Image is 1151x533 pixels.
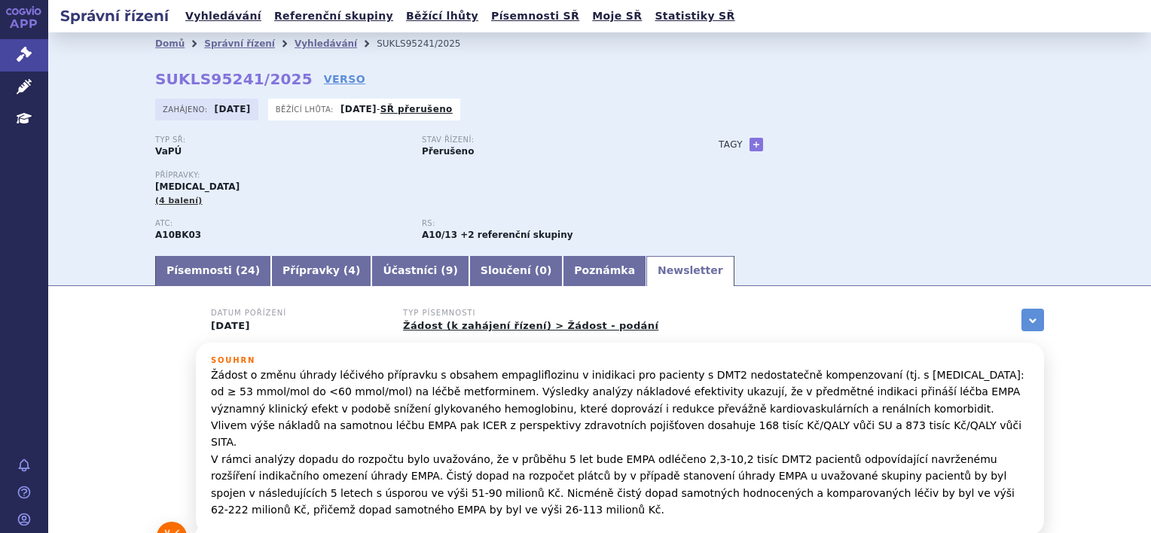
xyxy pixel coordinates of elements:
[563,256,646,286] a: Poznámka
[340,104,377,114] strong: [DATE]
[270,6,398,26] a: Referenční skupiny
[295,38,357,49] a: Vyhledávání
[155,230,201,240] strong: EMPAGLIFLOZIN
[403,309,658,318] h3: Typ písemnosti
[155,219,407,228] p: ATC:
[155,70,313,88] strong: SUKLS95241/2025
[211,367,1029,519] p: Žádost o změnu úhrady léčivého přípravku s obsahem empagliflozinu v inidikaci pro pacienty s DMT2...
[1021,309,1044,331] a: zobrazit vše
[401,6,483,26] a: Běžící lhůty
[469,256,563,286] a: Sloučení (0)
[155,146,182,157] strong: VaPÚ
[750,138,763,151] a: +
[211,356,1029,365] h3: Souhrn
[422,230,457,240] strong: metformin a vildagliptin
[377,32,480,55] li: SUKLS95241/2025
[380,104,453,114] a: SŘ přerušeno
[403,320,658,331] a: Žádost (k zahájení řízení) > Žádost - podání
[422,219,673,228] p: RS:
[155,136,407,145] p: Typ SŘ:
[181,6,266,26] a: Vyhledávání
[422,146,474,157] strong: Přerušeno
[240,264,255,276] span: 24
[487,6,584,26] a: Písemnosti SŘ
[446,264,453,276] span: 9
[422,136,673,145] p: Stav řízení:
[348,264,356,276] span: 4
[204,38,275,49] a: Správní řízení
[340,103,453,115] p: -
[155,256,271,286] a: Písemnosti (24)
[48,5,181,26] h2: Správní řízení
[460,230,572,240] strong: +2 referenční skupiny
[650,6,739,26] a: Statistiky SŘ
[211,309,384,318] h3: Datum pořízení
[371,256,469,286] a: Účastníci (9)
[646,256,734,286] a: Newsletter
[539,264,547,276] span: 0
[155,171,688,180] p: Přípravky:
[163,103,210,115] span: Zahájeno:
[271,256,371,286] a: Přípravky (4)
[588,6,646,26] a: Moje SŘ
[719,136,743,154] h3: Tagy
[215,104,251,114] strong: [DATE]
[324,72,365,87] a: VERSO
[155,181,240,192] span: [MEDICAL_DATA]
[211,320,384,332] p: [DATE]
[155,38,185,49] a: Domů
[155,196,203,206] span: (4 balení)
[276,103,337,115] span: Běžící lhůta:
